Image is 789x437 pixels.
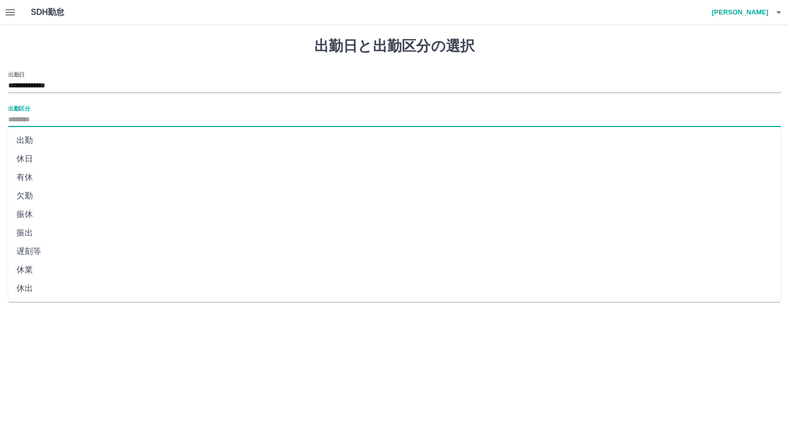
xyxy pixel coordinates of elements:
[8,131,781,150] li: 出勤
[8,168,781,187] li: 有休
[8,150,781,168] li: 休日
[8,261,781,279] li: 休業
[8,279,781,298] li: 休出
[8,187,781,205] li: 欠勤
[8,38,781,55] h1: 出勤日と出勤区分の選択
[8,224,781,242] li: 振出
[8,70,25,78] label: 出勤日
[8,242,781,261] li: 遅刻等
[8,104,30,112] label: 出勤区分
[8,205,781,224] li: 振休
[8,298,781,316] li: 育介休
